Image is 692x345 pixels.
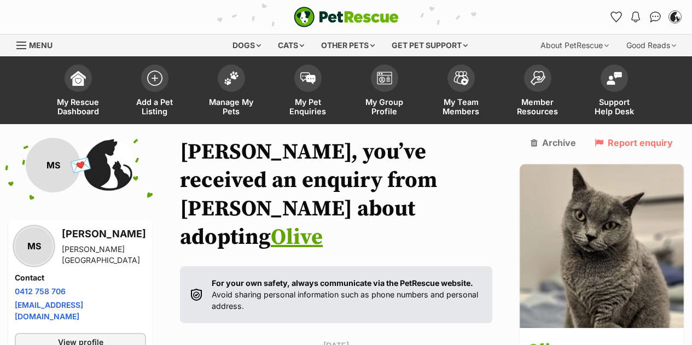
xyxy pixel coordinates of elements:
[377,72,392,85] img: group-profile-icon-3fa3cf56718a62981997c0bc7e787c4b2cf8bcc04b72c1350f741eb67cf2f40e.svg
[531,138,576,148] a: Archive
[212,278,473,288] strong: For your own safety, always communicate via the PetRescue website.
[271,224,323,251] a: Olive
[15,300,83,321] a: [EMAIL_ADDRESS][DOMAIN_NAME]
[62,226,146,242] h3: [PERSON_NAME]
[270,34,312,56] div: Cats
[180,138,492,252] h1: [PERSON_NAME], you’ve received an enquiry from [PERSON_NAME] about adopting
[607,8,684,26] ul: Account quick links
[80,138,135,192] img: Elite cat rescue profile pic
[300,72,316,84] img: pet-enquiries-icon-7e3ad2cf08bfb03b45e93fb7055b45f3efa6380592205ae92323e6603595dc1f.svg
[29,40,53,50] span: Menu
[627,8,644,26] button: Notifications
[117,59,193,124] a: Add a Pet Listing
[62,244,146,266] div: [PERSON_NAME][GEOGRAPHIC_DATA]
[360,97,409,116] span: My Group Profile
[207,97,256,116] span: Manage My Pets
[15,272,146,283] h4: Contact
[607,72,622,85] img: help-desk-icon-fdf02630f3aa405de69fd3d07c3f3aa587a6932b1a1747fa1d2bba05be0121f9.svg
[130,97,179,116] span: Add a Pet Listing
[513,97,562,116] span: Member Resources
[533,34,617,56] div: About PetRescue
[647,8,664,26] a: Conversations
[346,59,423,124] a: My Group Profile
[595,138,673,148] a: Report enquiry
[384,34,475,56] div: Get pet support
[453,71,469,85] img: team-members-icon-5396bd8760b3fe7c0b43da4ab00e1e3bb1a5d9ba89233759b79545d2d3fc5d0d.svg
[437,97,486,116] span: My Team Members
[40,59,117,124] a: My Rescue Dashboard
[147,71,162,86] img: add-pet-listing-icon-0afa8454b4691262ce3f59096e99ab1cd57d4a30225e0717b998d2c9b9846f56.svg
[670,11,681,22] img: Maddie Komp profile pic
[607,8,625,26] a: Favourites
[26,138,80,192] div: MS
[68,154,93,177] span: 💌
[225,34,269,56] div: Dogs
[520,164,684,328] img: Olive
[54,97,103,116] span: My Rescue Dashboard
[423,59,499,124] a: My Team Members
[71,71,86,86] img: dashboard-icon-eb2f2d2d3e046f16d808141f083e7271f6b2e854fb5c12c21221c1fb7104beca.svg
[224,71,239,85] img: manage-my-pets-icon-02211641906a0b7f246fdf0571729dbe1e7629f14944591b6c1af311fb30b64b.svg
[499,59,576,124] a: Member Resources
[650,11,661,22] img: chat-41dd97257d64d25036548639549fe6c8038ab92f7586957e7f3b1b290dea8141.svg
[666,8,684,26] button: My account
[283,97,333,116] span: My Pet Enquiries
[313,34,382,56] div: Other pets
[270,59,346,124] a: My Pet Enquiries
[294,7,399,27] img: logo-e224e6f780fb5917bec1dbf3a21bbac754714ae5b6737aabdf751b685950b380.svg
[631,11,640,22] img: notifications-46538b983faf8c2785f20acdc204bb7945ddae34d4c08c2a6579f10ce5e182be.svg
[576,59,653,124] a: Support Help Desk
[16,34,60,54] a: Menu
[15,286,66,296] a: 0412 758 706
[530,71,545,85] img: member-resources-icon-8e73f808a243e03378d46382f2149f9095a855e16c252ad45f914b54edf8863c.svg
[15,227,53,265] div: MS
[212,277,481,312] p: Avoid sharing personal information such as phone numbers and personal address.
[193,59,270,124] a: Manage My Pets
[590,97,639,116] span: Support Help Desk
[619,34,684,56] div: Good Reads
[294,7,399,27] a: PetRescue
